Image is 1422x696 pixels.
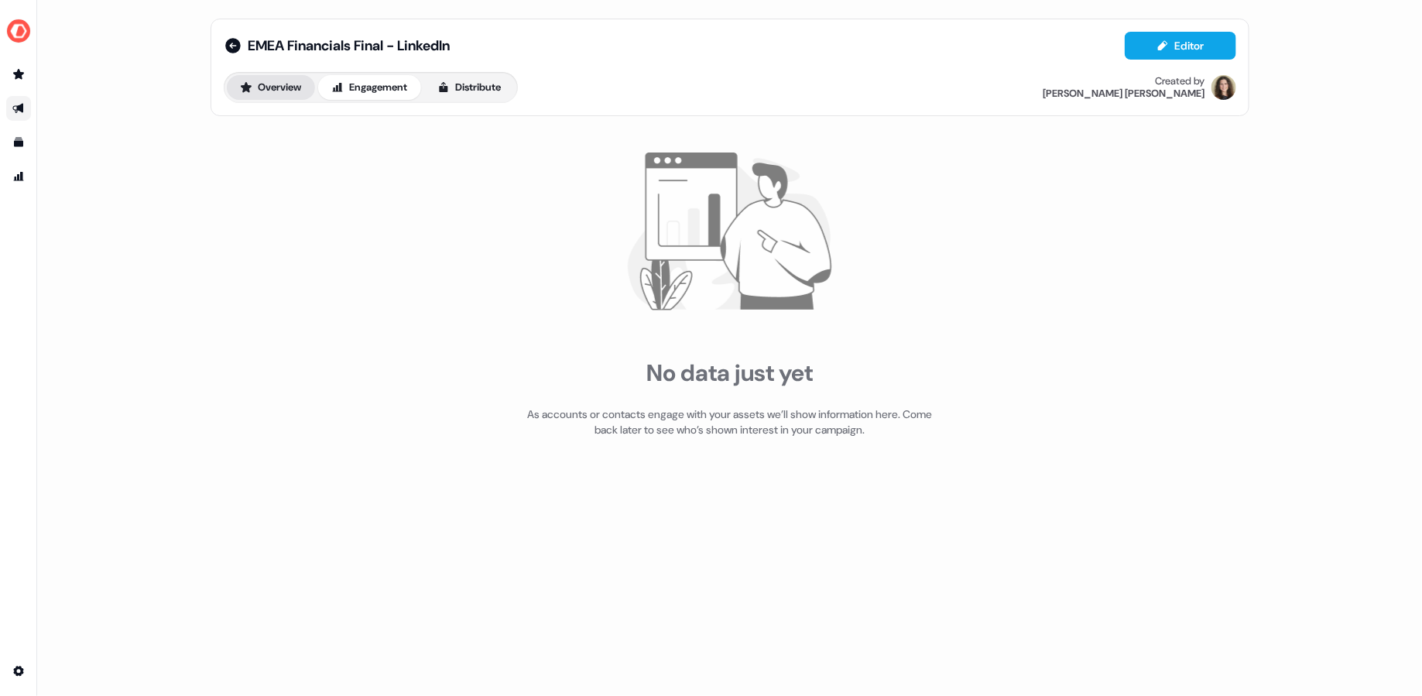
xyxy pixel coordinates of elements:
[1125,32,1236,60] button: Editor
[227,75,315,100] button: Overview
[1156,75,1205,87] div: Created by
[6,62,31,87] a: Go to prospects
[6,130,31,155] a: Go to templates
[646,358,813,388] div: No data just yet
[525,406,934,437] div: As accounts or contacts engage with your assets we’ll show information here. Come back later to s...
[248,36,451,55] span: EMEA Financials Final - LinkedIn
[424,75,515,100] button: Distribute
[318,75,421,100] button: Engagement
[6,164,31,189] a: Go to attribution
[1043,87,1205,100] div: [PERSON_NAME] [PERSON_NAME]
[6,96,31,121] a: Go to outbound experience
[1125,39,1236,56] a: Editor
[6,659,31,684] a: Go to integrations
[621,122,838,340] img: illustration showing a graph with no data
[1211,75,1236,100] img: Alexandra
